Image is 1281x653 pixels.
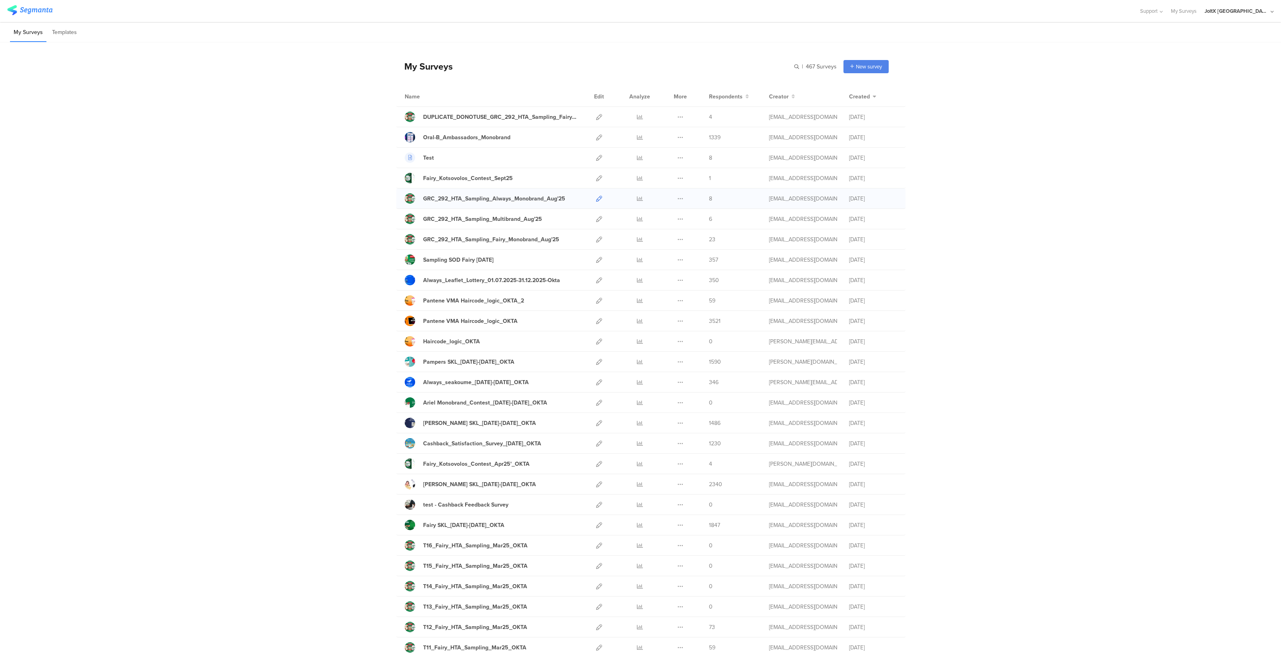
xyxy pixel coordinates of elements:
a: Test [405,152,434,163]
a: Oral-B_Ambassadors_Monobrand [405,132,510,142]
button: Creator [769,92,795,101]
div: betbeder.mb@pg.com [769,276,837,284]
div: T16_Fairy_HTA_Sampling_Mar25_OKTA [423,541,528,550]
div: Ariel Monobrand_Contest_01May25-31May25_OKTA [423,399,547,407]
div: baroutis.db@pg.com [769,521,837,529]
a: T12_Fairy_HTA_Sampling_Mar25_OKTA [405,622,527,632]
span: 0 [709,603,713,611]
div: [DATE] [849,276,897,284]
span: New survey [856,63,882,70]
div: [DATE] [849,521,897,529]
a: Always_Leaflet_Lottery_01.07.2025-31.12.2025-Okta [405,275,560,285]
span: 6 [709,215,712,223]
div: [DATE] [849,194,897,203]
span: 8 [709,154,712,162]
a: Always_seakoume_[DATE]-[DATE]_OKTA [405,377,529,387]
span: 0 [709,399,713,407]
span: Support [1140,7,1158,15]
div: stavrositu.m@pg.com [769,582,837,591]
div: [DATE] [849,378,897,387]
span: 2340 [709,480,722,489]
div: gheorghe.a.4@pg.com [769,235,837,244]
div: More [672,86,689,106]
a: Fairy_Kotsovolos_Contest_Sept25 [405,173,513,183]
a: Pampers SKL_[DATE]-[DATE]_OKTA [405,357,514,367]
div: [DATE] [849,623,897,631]
span: 1486 [709,419,721,427]
a: Pantene VMA Haircode_logic_OKTA_2 [405,295,524,306]
div: Cashback_Satisfaction_Survey_07April25_OKTA [423,439,541,448]
a: Fairy SKL_[DATE]-[DATE]_OKTA [405,520,504,530]
span: 59 [709,296,715,305]
div: Haircode_logic_OKTA [423,337,480,346]
div: baroutis.db@pg.com [769,317,837,325]
span: 346 [709,378,719,387]
div: baroutis.db@pg.com [769,296,837,305]
span: 1339 [709,133,721,142]
div: DUPLICATE_DONOTUSE_GRC_292_HTA_Sampling_Fairy_Monobrand_Aug'25 [423,113,578,121]
button: Respondents [709,92,749,101]
div: nikolopoulos.j@pg.com [769,133,837,142]
a: T13_Fairy_HTA_Sampling_Mar25_OKTA [405,601,527,612]
div: stavrositu.m@pg.com [769,643,837,652]
div: [DATE] [849,358,897,366]
span: | [801,62,804,71]
img: segmanta logo [7,5,52,15]
span: 3521 [709,317,721,325]
div: [DATE] [849,399,897,407]
div: support@segmanta.com [769,154,837,162]
div: [DATE] [849,133,897,142]
div: Pantene VMA Haircode_logic_OKTA_2 [423,296,524,305]
a: GRC_292_HTA_Sampling_Always_Monobrand_Aug'25 [405,193,565,204]
div: GRC_292_HTA_Sampling_Always_Monobrand_Aug'25 [423,194,565,203]
span: 467 Surveys [806,62,837,71]
div: [DATE] [849,317,897,325]
div: test - Cashback Feedback Survey [423,501,508,509]
span: Respondents [709,92,743,101]
div: stavrositu.m@pg.com [769,541,837,550]
div: [DATE] [849,643,897,652]
span: 0 [709,501,713,509]
span: 350 [709,276,719,284]
span: 0 [709,562,713,570]
div: Test [423,154,434,162]
div: skora.es@pg.com [769,358,837,366]
span: 0 [709,541,713,550]
span: Created [849,92,870,101]
div: T13_Fairy_HTA_Sampling_Mar25_OKTA [423,603,527,611]
span: 1 [709,174,711,182]
a: Pantene VMA Haircode_logic_OKTA [405,316,518,326]
li: My Surveys [10,23,46,42]
div: [DATE] [849,501,897,509]
div: [DATE] [849,439,897,448]
a: GRC_292_HTA_Sampling_Fairy_Monobrand_Aug'25 [405,234,559,244]
span: 23 [709,235,715,244]
div: My Surveys [396,60,453,73]
div: Gillette SKL_24April25-07May25_OKTA [423,419,536,427]
div: Always_Leaflet_Lottery_01.07.2025-31.12.2025-Okta [423,276,560,284]
span: Creator [769,92,789,101]
div: stavrositu.m@pg.com [769,623,837,631]
div: [DATE] [849,337,897,346]
div: Fairy_Kotsovolos_Contest_Sept25 [423,174,513,182]
div: Lenor SKL_24April25-07May25_OKTA [423,480,536,489]
span: 1847 [709,521,720,529]
span: 4 [709,460,712,468]
div: arvanitis.a@pg.com [769,378,837,387]
div: baroutis.db@pg.com [769,501,837,509]
div: Name [405,92,453,101]
div: [DATE] [849,419,897,427]
a: Ariel Monobrand_Contest_[DATE]-[DATE]_OKTA [405,397,547,408]
a: T11_Fairy_HTA_Sampling_Mar25_OKTA [405,642,526,653]
div: T11_Fairy_HTA_Sampling_Mar25_OKTA [423,643,526,652]
span: 4 [709,113,712,121]
a: Cashback_Satisfaction_Survey_[DATE]_OKTA [405,438,541,449]
div: [DATE] [849,256,897,264]
a: Fairy_Kotsovolos_Contest_Apr25'_OKTA [405,459,530,469]
div: [DATE] [849,296,897,305]
div: JoltX [GEOGRAPHIC_DATA] [1205,7,1269,15]
span: 59 [709,643,715,652]
div: gheorghe.a.4@pg.com [769,113,837,121]
span: 0 [709,582,713,591]
a: Sampling SOD Fairy [DATE] [405,254,494,265]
